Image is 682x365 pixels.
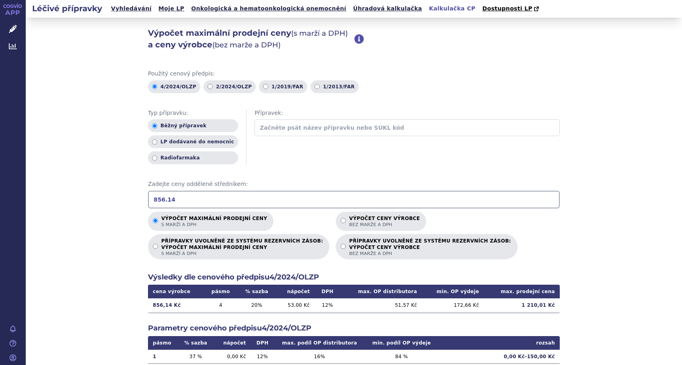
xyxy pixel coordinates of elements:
[207,84,213,89] input: 2/2024/OLZP
[152,84,157,89] input: 4/2024/OLZP
[161,238,323,257] p: PŘÍPRAVKY UVOLNĚNÉ ZE SYSTÉMU REZERVNÍCH ZÁSOB:
[349,222,420,228] span: bez marže a DPH
[148,80,200,93] label: 4/2024/OLZP
[251,350,274,364] td: 12 %
[351,3,425,14] a: Úhradová kalkulačka
[148,323,560,333] h2: Parametry cenového předpisu 4/2024/OLZP
[161,244,323,251] strong: VÝPOČET MAXIMÁLNÍ PRODEJNÍ CENY
[153,218,158,223] input: Výpočet maximální prodejní cenys marží a DPH
[161,222,267,228] span: s marží a DPH
[153,244,158,249] input: PŘÍPRAVKY UVOLNĚNÉ ZE SYSTÉMU REZERVNÍCH ZÁSOB:VÝPOČET MAXIMÁLNÍ PRODEJNÍ CENYs marží a DPH
[255,109,560,117] span: Přípravek:
[484,285,560,298] th: max. prodejní cena
[340,298,422,312] td: 51,57 Kč
[148,272,560,282] h2: Výsledky dle cenového předpisu 4/2024/OLZP
[315,285,341,298] th: DPH
[148,191,560,208] input: Zadejte ceny oddělené středníkem
[438,336,560,350] th: rozsah
[349,244,511,251] strong: VÝPOČET CENY VÝROBCE
[422,298,484,312] td: 172,66 Kč
[422,285,484,298] th: min. OP výdeje
[341,218,346,223] input: Výpočet ceny výrobcebez marže a DPH
[148,151,238,164] label: Radiofarmaka
[148,27,354,51] h2: Výpočet maximální prodejní ceny a ceny výrobce
[148,119,238,132] label: Běžný přípravek
[148,109,238,117] span: Typ přípravku:
[365,350,438,364] td: 84 %
[148,135,238,148] label: LP dodávané do nemocnic
[276,285,315,298] th: nápočet
[203,80,256,93] label: 2/2024/OLZP
[109,3,154,14] a: Vyhledávání
[26,3,109,14] h2: Léčivé přípravky
[365,336,438,350] th: min. podíl OP výdeje
[148,350,178,364] td: 1
[237,298,276,312] td: 20 %
[276,298,315,312] td: 53,00 Kč
[148,180,560,188] span: Zadejte ceny oddělené středníkem:
[480,3,543,14] a: Dostupnosti LP
[341,244,346,249] input: PŘÍPRAVKY UVOLNĚNÉ ZE SYSTÉMU REZERVNÍCH ZÁSOB:VÝPOČET CENY VÝROBCEbez marže a DPH
[274,336,365,350] th: max. podíl OP distributora
[310,80,359,93] label: 1/2013/FAR
[148,298,204,312] td: 856,14 Kč
[148,70,560,78] span: Použitý cenový předpis:
[212,41,281,49] span: (bez marže a DPH)
[152,155,157,161] input: Radiofarmaka
[148,285,204,298] th: cena výrobce
[349,216,420,228] p: Výpočet ceny výrobce
[237,285,276,298] th: % sazba
[152,139,157,145] input: LP dodávané do nemocnic
[427,3,478,14] a: Kalkulačka CP
[259,80,307,93] label: 1/2019/FAR
[340,285,422,298] th: max. OP distributora
[314,84,320,89] input: 1/2013/FAR
[152,123,157,128] input: Běžný přípravek
[204,285,237,298] th: pásmo
[482,5,532,12] span: Dostupnosti LP
[291,29,348,38] span: (s marží a DPH)
[484,298,560,312] td: 1 210,01 Kč
[213,350,251,364] td: 0,00 Kč
[315,298,341,312] td: 12 %
[349,251,511,257] span: bez marže a DPH
[189,3,349,14] a: Onkologická a hematoonkologická onemocnění
[178,350,213,364] td: 37 %
[349,238,511,257] p: PŘÍPRAVKY UVOLNĚNÉ ZE SYSTÉMU REZERVNÍCH ZÁSOB:
[274,350,365,364] td: 16 %
[438,350,560,364] td: 0,00 Kč - 150,00 Kč
[251,336,274,350] th: DPH
[213,336,251,350] th: nápočet
[156,3,187,14] a: Moje LP
[263,84,268,89] input: 1/2019/FAR
[178,336,213,350] th: % sazba
[161,251,323,257] span: s marží a DPH
[148,336,178,350] th: pásmo
[255,119,560,136] input: Začněte psát název přípravku nebo SÚKL kód
[204,298,237,312] td: 4
[161,216,267,228] p: Výpočet maximální prodejní ceny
